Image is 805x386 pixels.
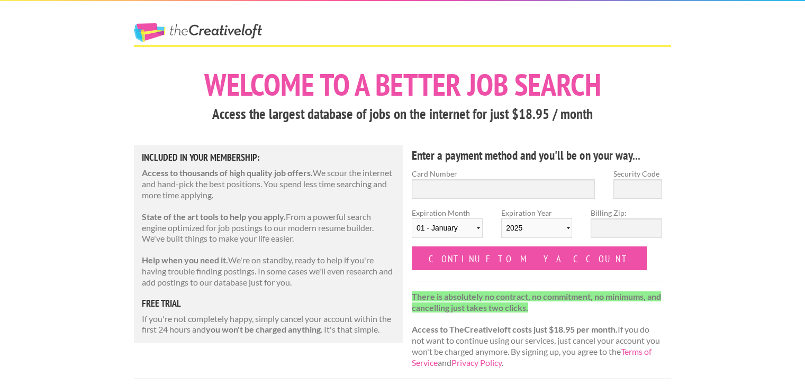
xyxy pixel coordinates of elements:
p: If you do not want to continue using our services, just cancel your account you won't be charged ... [412,291,662,369]
strong: you won't be charged anything [206,324,321,334]
a: The Creative Loft [134,23,262,42]
p: We scour the internet and hand-pick the best positions. You spend less time searching and more ti... [142,168,395,200]
input: Continue to my account [412,246,647,270]
p: If you're not completely happy, simply cancel your account within the first 24 hours and . It's t... [142,314,395,336]
strong: Help when you need it. [142,255,228,265]
a: Privacy Policy [451,357,502,367]
label: Card Number [412,168,595,179]
select: Expiration Year [501,218,572,238]
strong: State of the art tools to help you apply. [142,212,286,222]
strong: Access to TheCreativeloft costs just $18.95 per month. [412,324,618,334]
h1: Welcome to a better job search [134,69,671,100]
h5: Included in Your Membership: [142,153,395,162]
a: Terms of Service [412,346,652,367]
strong: There is absolutely no contract, no commitment, no minimums, and cancelling just takes two clicks. [412,291,661,313]
h3: Access the largest database of jobs on the internet for just $18.95 / month [134,104,671,124]
label: Expiration Month [412,207,483,246]
label: Expiration Year [501,207,572,246]
label: Billing Zip: [591,207,662,218]
p: From a powerful search engine optimized for job postings to our modern resume builder. We've buil... [142,212,395,244]
strong: Access to thousands of high quality job offers. [142,168,313,178]
h4: Enter a payment method and you'll be on your way... [412,147,662,164]
label: Security Code [613,168,662,179]
select: Expiration Month [412,218,483,238]
p: We're on standby, ready to help if you're having trouble finding postings. In some cases we'll ev... [142,255,395,288]
h5: free trial [142,299,395,308]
